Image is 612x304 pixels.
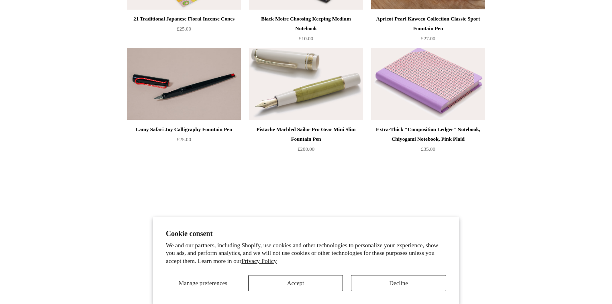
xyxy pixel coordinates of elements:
img: Extra-Thick "Composition Ledger" Notebook, Chiyogami Notebook, Pink Plaid [371,48,485,120]
div: Apricot Pearl Kaweco Collection Classic Sport Fountain Pen [373,14,483,33]
span: Manage preferences [179,280,227,286]
a: Black Moire Choosing Keeping Medium Notebook £10.00 [249,14,363,47]
p: We and our partners, including Shopify, use cookies and other technologies to personalize your ex... [166,242,446,265]
button: Manage preferences [166,275,240,291]
button: Decline [351,275,446,291]
a: Lamy Safari Joy Calligraphy Fountain Pen £25.00 [127,125,241,158]
a: 21 Traditional Japanese Floral Incense Cones £25.00 [127,14,241,47]
div: 21 Traditional Japanese Floral Incense Cones [129,14,239,24]
div: Lamy Safari Joy Calligraphy Fountain Pen [129,125,239,134]
img: Lamy Safari Joy Calligraphy Fountain Pen [127,48,241,120]
div: Extra-Thick "Composition Ledger" Notebook, Chiyogami Notebook, Pink Plaid [373,125,483,144]
a: Privacy Policy [241,258,277,264]
a: Apricot Pearl Kaweco Collection Classic Sport Fountain Pen £27.00 [371,14,485,47]
span: £10.00 [299,35,313,41]
span: £35.00 [421,146,435,152]
span: £27.00 [421,35,435,41]
span: £25.00 [177,136,191,142]
a: Lamy Safari Joy Calligraphy Fountain Pen Lamy Safari Joy Calligraphy Fountain Pen [127,48,241,120]
a: Extra-Thick "Composition Ledger" Notebook, Chiyogami Notebook, Pink Plaid Extra-Thick "Compositio... [371,48,485,120]
h2: Cookie consent [166,230,446,238]
span: £200.00 [298,146,314,152]
img: Pistache Marbled Sailor Pro Gear Mini Slim Fountain Pen [249,48,363,120]
a: Pistache Marbled Sailor Pro Gear Mini Slim Fountain Pen £200.00 [249,125,363,158]
div: Pistache Marbled Sailor Pro Gear Mini Slim Fountain Pen [251,125,361,144]
span: £25.00 [177,26,191,32]
a: Extra-Thick "Composition Ledger" Notebook, Chiyogami Notebook, Pink Plaid £35.00 [371,125,485,158]
div: Black Moire Choosing Keeping Medium Notebook [251,14,361,33]
a: Pistache Marbled Sailor Pro Gear Mini Slim Fountain Pen Pistache Marbled Sailor Pro Gear Mini Sli... [249,48,363,120]
button: Accept [248,275,343,291]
